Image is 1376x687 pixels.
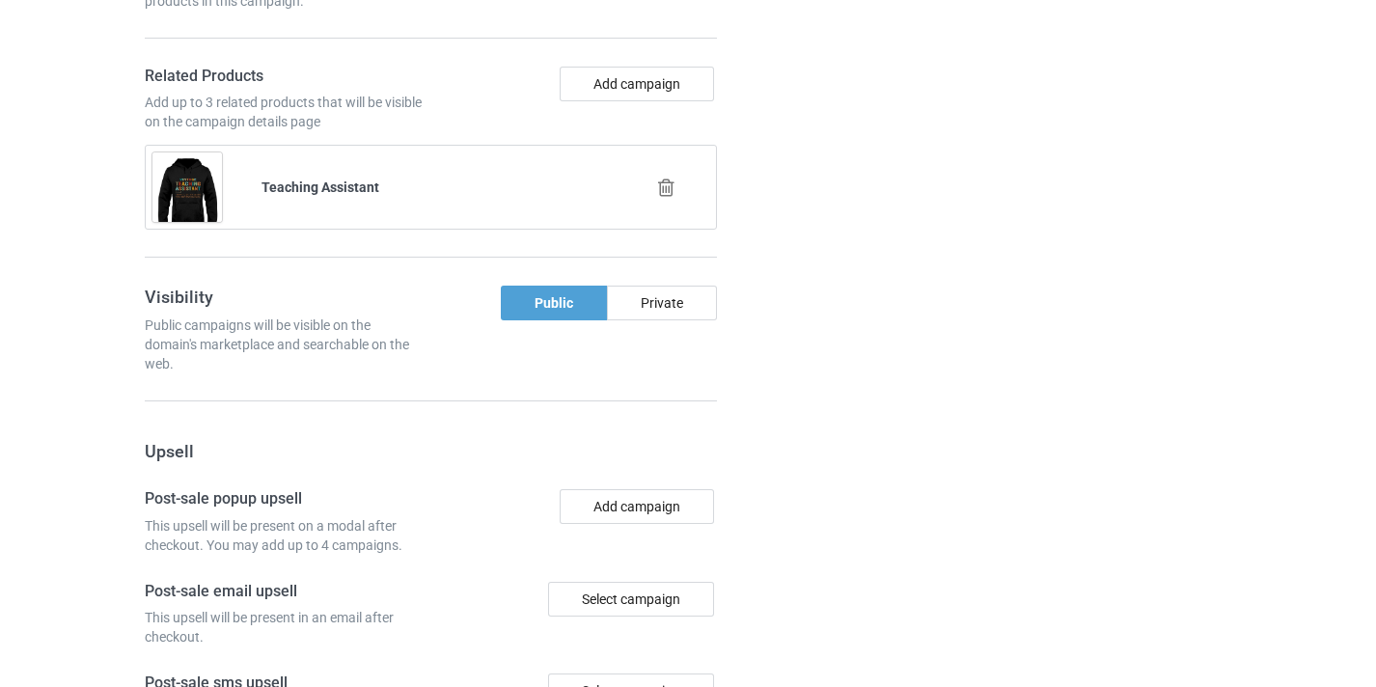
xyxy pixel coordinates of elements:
div: Select campaign [548,582,714,617]
div: This upsell will be present on a modal after checkout. You may add up to 4 campaigns. [145,516,425,555]
button: Add campaign [560,67,714,101]
div: Add up to 3 related products that will be visible on the campaign details page [145,93,425,131]
div: Public campaigns will be visible on the domain's marketplace and searchable on the web. [145,316,425,373]
div: Private [607,286,717,320]
button: Add campaign [560,489,714,524]
b: Teaching Assistant [261,179,379,195]
div: This upsell will be present in an email after checkout. [145,608,425,646]
h4: Post-sale email upsell [145,582,425,602]
h4: Post-sale popup upsell [145,489,425,509]
h4: Related Products [145,67,425,87]
div: Public [501,286,607,320]
h3: Upsell [145,440,718,462]
h3: Visibility [145,286,425,308]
